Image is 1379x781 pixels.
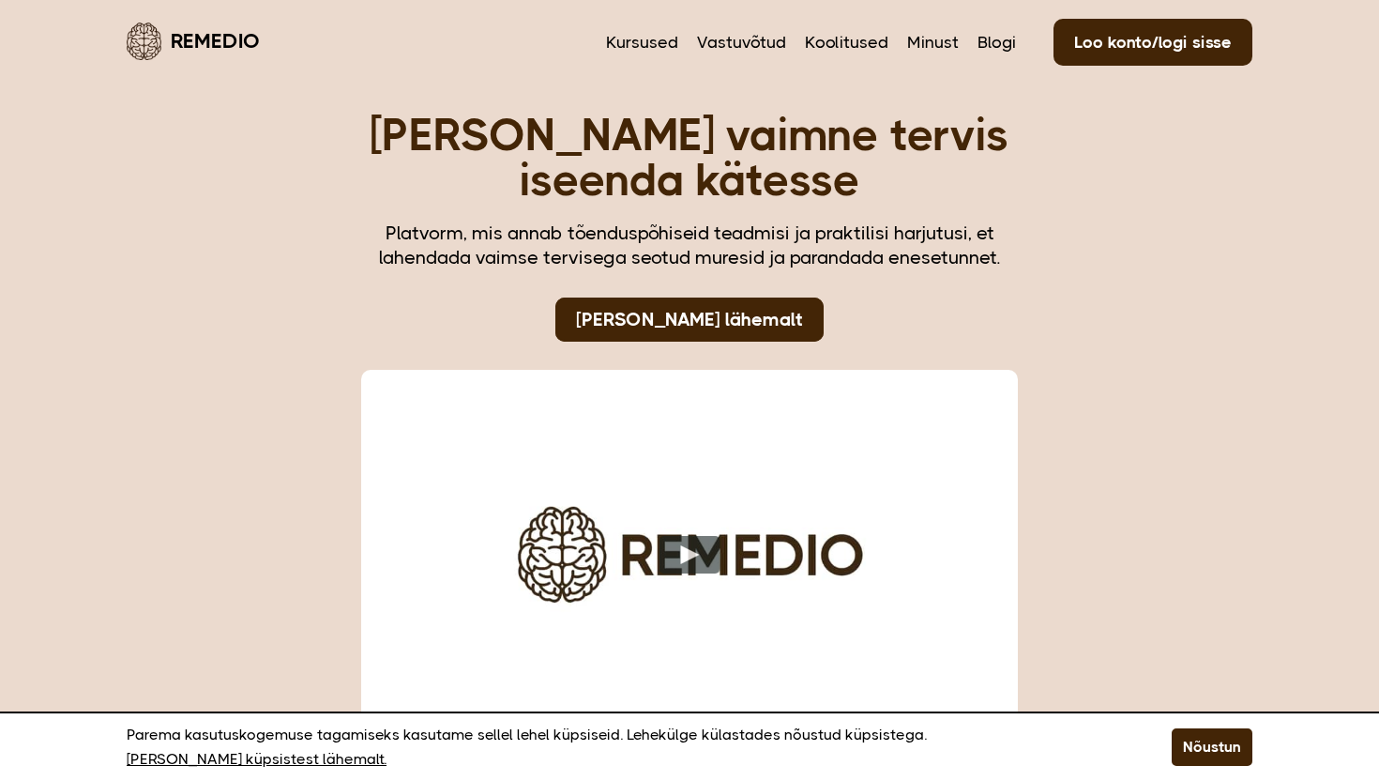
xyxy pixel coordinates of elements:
img: Remedio logo [127,23,161,60]
button: Play video [659,536,720,574]
a: Kursused [606,30,678,54]
a: [PERSON_NAME] lähemalt [555,298,824,342]
div: Platvorm, mis annab tõenduspõhiseid teadmisi ja praktilisi harjutusi, et lahendada vaimse tervise... [361,222,1018,270]
a: Remedio [127,19,260,63]
p: Parema kasutuskogemuse tagamiseks kasutame sellel lehel küpsiseid. Lehekülge külastades nõustud k... [127,723,1125,772]
a: Koolitused [805,30,888,54]
h1: [PERSON_NAME] vaimne tervis iseenda kätesse [361,113,1018,203]
a: [PERSON_NAME] küpsistest lähemalt. [127,747,386,772]
a: Loo konto/logi sisse [1053,19,1252,66]
a: Vastuvõtud [697,30,786,54]
a: Blogi [977,30,1016,54]
button: Nõustun [1172,728,1252,766]
a: Minust [907,30,959,54]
